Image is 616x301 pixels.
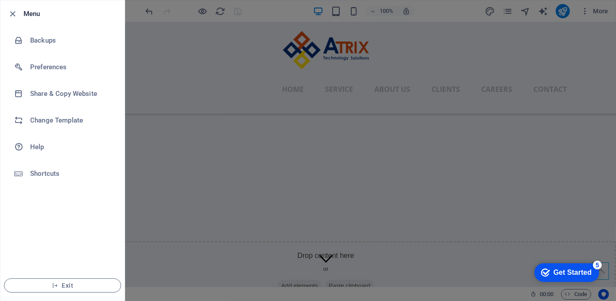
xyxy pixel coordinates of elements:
button: Exit [4,278,121,293]
h6: Change Template [30,115,112,126]
h6: Backups [30,35,112,46]
h6: Share & Copy Website [30,88,112,99]
h6: Help [30,142,112,152]
h6: Menu [24,8,118,19]
a: Help [0,134,125,160]
h6: Shortcuts [30,168,112,179]
div: 5 [66,2,75,11]
h6: Preferences [30,62,112,72]
span: Exit [12,282,114,289]
div: Get Started 5 items remaining, 0% complete [7,4,72,23]
div: Get Started [26,10,64,18]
